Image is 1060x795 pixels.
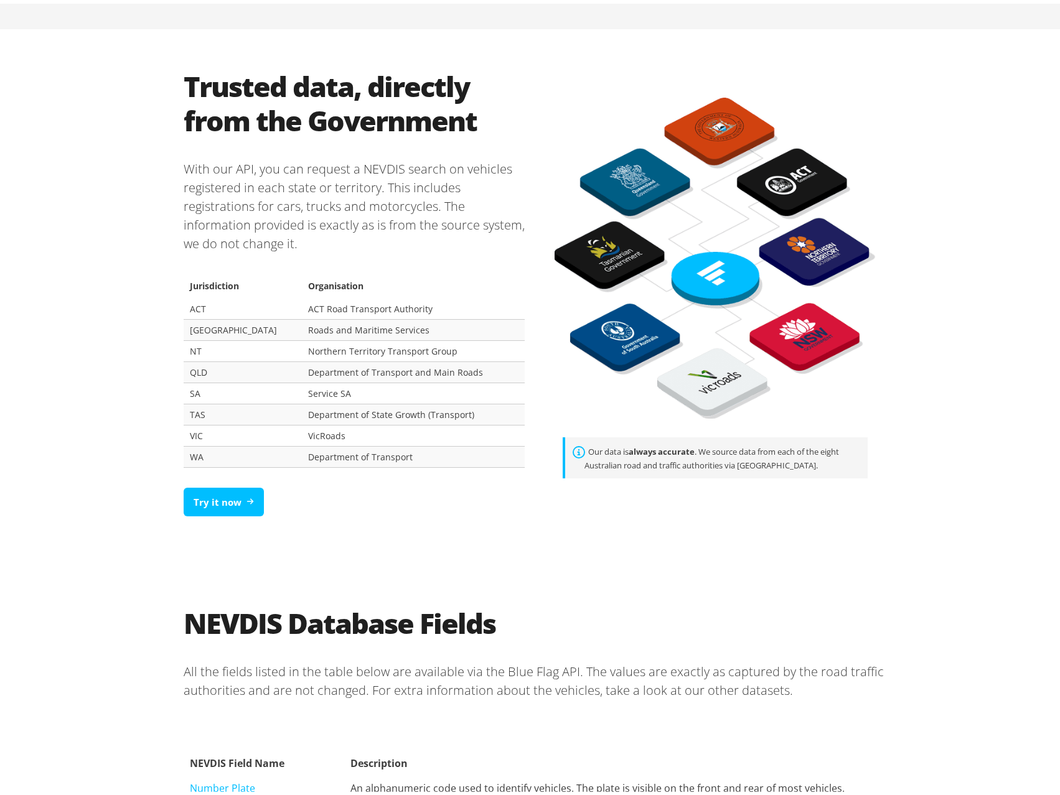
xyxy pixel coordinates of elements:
td: ACT Road Transport Authority [302,295,525,316]
td: Roads and Maritime Services [302,315,525,337]
th: Jurisdiction [184,269,302,295]
td: TAS [184,400,302,421]
td: Northern Territory Transport Group [302,337,525,358]
p: With our API, you can request a NEVDIS search on vehicles registered in each state or territory. ... [184,146,525,259]
td: Department of Transport [302,442,525,463]
th: Organisation [302,269,525,295]
td: ACT [184,295,302,316]
th: Description [344,746,886,773]
p: All the fields listed in the table below are available via the Blue Flag API. The values are exac... [184,649,886,706]
h2: NEVDIS Database Fields [184,602,886,636]
td: WA [184,442,302,463]
td: QLD [184,358,302,379]
td: NT [184,337,302,358]
strong: always accurate [629,442,695,453]
td: Department of Transport and Main Roads [302,358,525,379]
h2: Trusted data, directly from the Government [184,65,525,134]
td: SA [184,379,302,400]
a: Try it now [184,484,264,513]
td: Service SA [302,379,525,400]
td: [GEOGRAPHIC_DATA] [184,315,302,337]
td: VIC [184,421,302,442]
div: Our data is . We source data from each of the eight Australian road and traffic authorities via [... [563,434,868,475]
th: NEVDIS Field Name [184,746,344,773]
img: BlueFlag API and NEVDIS data sourced from road authorities diagram [555,94,876,416]
td: Department of State Growth (Transport) [302,400,525,421]
td: VicRoads [302,421,525,442]
a: Number Plate [190,778,255,791]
